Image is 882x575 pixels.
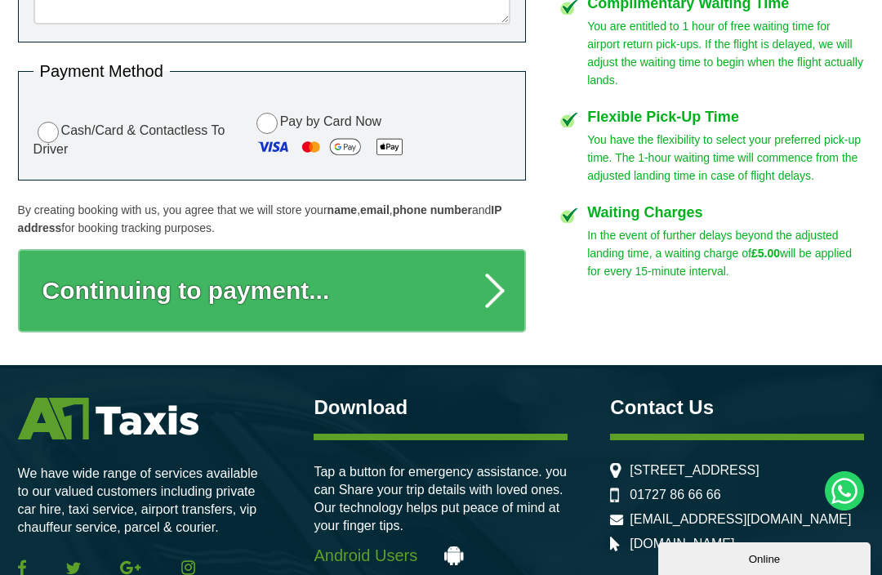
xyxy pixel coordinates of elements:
p: Tap a button for emergency assistance. you can Share your trip details with loved ones. Our techn... [314,463,568,535]
p: You are entitled to 1 hour of free waiting time for airport return pick-ups. If the flight is del... [587,17,864,89]
input: Cash/Card & Contactless To Driver [38,122,59,143]
p: In the event of further delays beyond the adjusted landing time, a waiting charge of will be appl... [587,226,864,280]
img: Instagram [181,560,195,575]
h3: Download [314,398,568,417]
img: Google Plus [120,560,141,575]
img: A1 Taxis St Albans [18,398,198,439]
a: [DOMAIN_NAME] [630,537,734,551]
strong: email [360,203,390,216]
p: You have the flexibility to select your preferred pick-up time. The 1-hour waiting time will comm... [587,131,864,185]
img: Twitter [66,562,81,574]
label: Cash/Card & Contactless To Driver [33,119,240,156]
h4: Flexible Pick-Up Time [587,109,864,124]
h3: Contact Us [610,398,864,417]
h4: Waiting Charges [587,205,864,220]
strong: name [327,203,358,216]
p: We have wide range of services available to our valued customers including private car hire, taxi... [18,465,272,537]
label: Pay by Card Now [252,110,510,165]
legend: Payment Method [33,63,170,79]
strong: phone number [393,203,472,216]
a: 01727 86 66 66 [630,488,720,502]
strong: £5.00 [751,247,780,260]
iframe: chat widget [658,539,874,575]
li: [STREET_ADDRESS] [610,463,864,478]
a: [EMAIL_ADDRESS][DOMAIN_NAME] [630,512,851,527]
a: Android Users [314,546,568,565]
button: Continuing to payment... [18,249,526,332]
p: By creating booking with us, you agree that we will store your , , and for booking tracking purpo... [18,201,526,237]
input: Pay by Card Now [256,113,278,134]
